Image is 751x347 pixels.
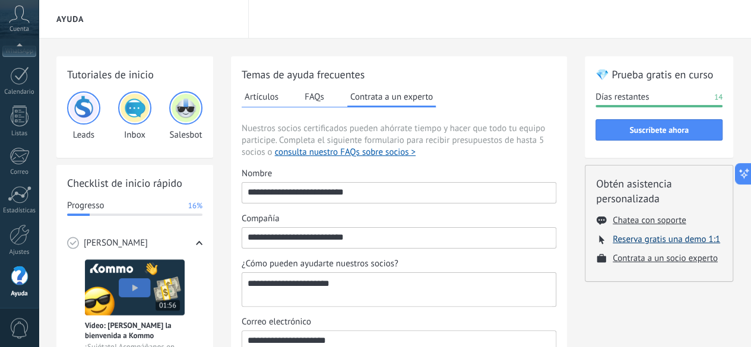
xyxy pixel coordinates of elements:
div: Listas [2,130,37,138]
span: Nombre [242,168,272,180]
span: 14 [714,91,723,103]
button: Contrata a un socio experto [613,253,718,264]
button: Chatea con soporte [613,215,686,226]
button: FAQs [302,88,327,106]
h2: Checklist de inicio rápido [67,176,202,190]
button: Suscríbete ahora [595,119,723,141]
button: Contrata a un experto [347,88,436,107]
div: Estadísticas [2,207,37,215]
div: Ayuda [2,290,37,298]
h2: Temas de ayuda frecuentes [242,67,556,82]
div: Leads [67,91,100,141]
div: Inbox [118,91,151,141]
span: Días restantes [595,91,649,103]
div: Correo [2,168,37,176]
button: Artículos [242,88,281,106]
span: Cuenta [9,26,29,33]
span: ¿Cómo pueden ayudarte nuestros socios? [242,258,398,270]
h2: Obtén asistencia personalizada [596,176,722,206]
span: Nuestros socios certificados pueden ahórrate tiempo y hacer que todo tu equipo participe. Complet... [242,123,556,158]
input: Nombre [242,183,556,202]
span: Suscríbete ahora [629,126,689,134]
span: Correo electrónico [242,316,311,328]
img: Meet video [85,259,185,316]
span: [PERSON_NAME] [84,237,148,249]
span: Progresso [67,200,104,212]
span: Compañía [242,213,279,225]
h2: 💎 Prueba gratis en curso [595,67,723,82]
div: Calendario [2,88,37,96]
button: Reserva gratis una demo 1:1 [613,234,720,245]
div: Salesbot [169,91,202,141]
span: 16% [188,200,202,212]
input: Compañía [242,228,556,247]
div: Ajustes [2,249,37,256]
span: Vídeo: [PERSON_NAME] la bienvenida a Kommo [85,320,185,340]
button: consulta nuestro FAQs sobre socios > [275,147,416,158]
h2: Tutoriales de inicio [67,67,202,82]
textarea: ¿Cómo pueden ayudarte nuestros socios? [242,273,553,306]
